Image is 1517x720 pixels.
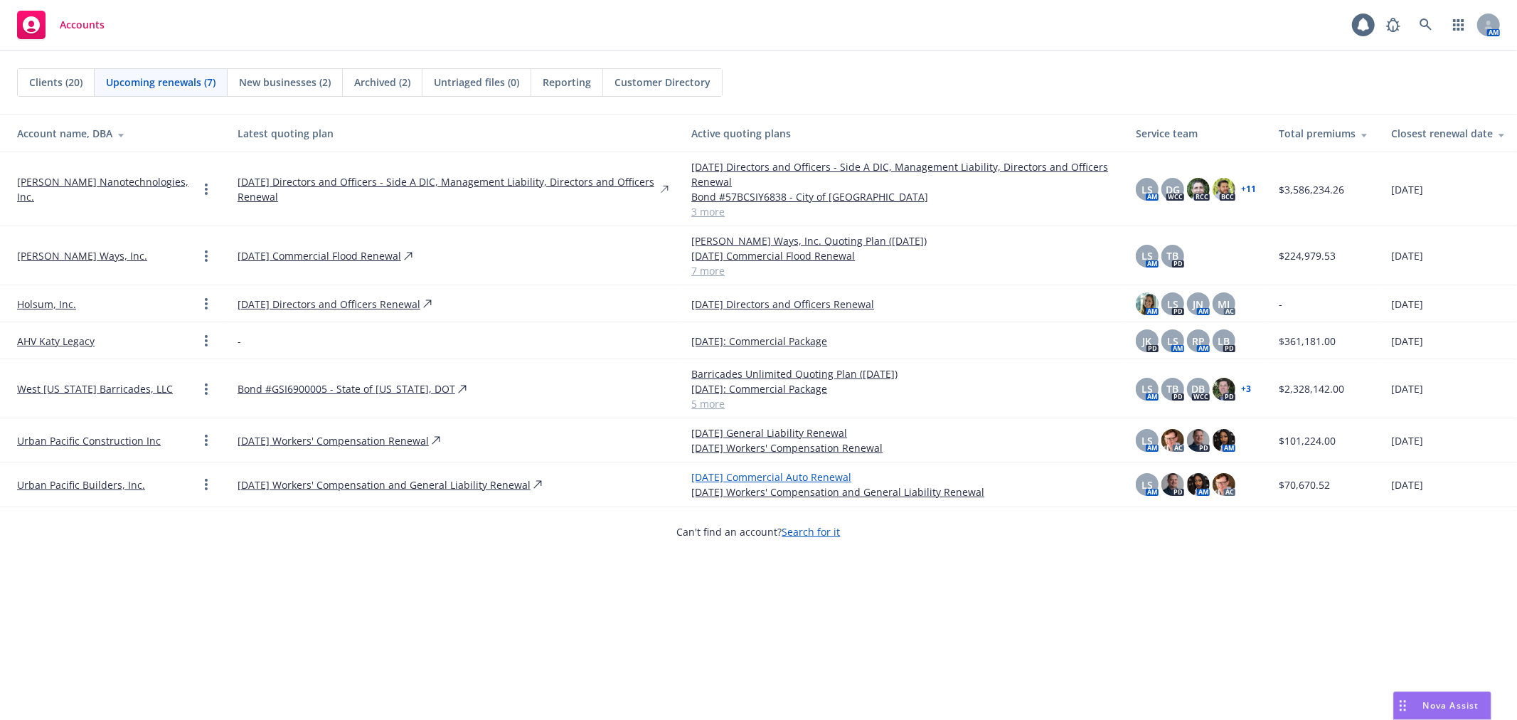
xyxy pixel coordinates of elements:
a: [DATE] Directors and Officers - Side A DIC, Management Liability, Directors and Officers Renewal [691,159,1113,189]
span: DB [1191,381,1205,396]
img: photo [1161,473,1184,496]
span: LS [1141,381,1153,396]
span: [DATE] [1391,381,1423,396]
img: photo [1187,429,1210,452]
a: Open options [198,295,215,312]
span: LB [1218,334,1230,349]
a: Open options [198,332,215,349]
span: LS [1141,248,1153,263]
span: Archived (2) [354,75,410,90]
div: Latest quoting plan [238,126,669,141]
span: TB [1166,381,1178,396]
div: Drag to move [1394,692,1412,719]
span: [DATE] [1391,477,1423,492]
a: Search for it [782,525,841,539]
a: [DATE]: Commercial Package [691,334,1113,349]
a: Search [1412,11,1440,39]
span: RP [1192,334,1205,349]
div: Account name, DBA [17,126,215,141]
span: [DATE] [1391,248,1423,263]
span: $70,670.52 [1279,477,1330,492]
span: LS [1167,334,1178,349]
span: JN [1193,297,1203,312]
a: AHV Katy Legacy [17,334,95,349]
a: [DATE] General Liability Renewal [691,425,1113,440]
a: + 3 [1241,385,1251,393]
span: [DATE] [1391,182,1423,197]
span: MJ [1218,297,1230,312]
a: [DATE] Commercial Auto Renewal [691,470,1113,485]
a: Report a Bug [1379,11,1407,39]
a: Switch app [1444,11,1473,39]
a: Urban Pacific Builders, Inc. [17,477,145,492]
a: Open options [198,476,215,493]
span: $224,979.53 [1279,248,1336,263]
span: LS [1141,182,1153,197]
a: [DATE]: Commercial Package [691,381,1113,396]
div: Total premiums [1279,126,1368,141]
div: Service team [1136,126,1256,141]
span: [DATE] [1391,433,1423,448]
a: [PERSON_NAME] Ways, Inc. Quoting Plan ([DATE]) [691,233,1113,248]
a: Open options [198,381,215,398]
a: [DATE] Workers' Compensation Renewal [238,433,429,448]
span: [DATE] [1391,297,1423,312]
span: [DATE] [1391,334,1423,349]
a: [PERSON_NAME] Nanotechnologies, Inc. [17,174,198,204]
a: [DATE] Commercial Flood Renewal [238,248,401,263]
div: Closest renewal date [1391,126,1506,141]
span: - [238,334,241,349]
span: New businesses (2) [239,75,331,90]
span: DG [1166,182,1180,197]
span: JK [1142,334,1151,349]
a: 5 more [691,396,1113,411]
a: Bond #57BCSIY6838 - City of [GEOGRAPHIC_DATA] [691,189,1113,204]
a: [DATE] Workers' Compensation and General Liability Renewal [238,477,531,492]
a: 3 more [691,204,1113,219]
button: Nova Assist [1393,692,1491,720]
span: Upcoming renewals (7) [106,75,215,90]
a: [DATE] Directors and Officers - Side A DIC, Management Liability, Directors and Officers Renewal [238,174,658,204]
a: Open options [198,181,215,198]
a: [DATE] Workers' Compensation Renewal [691,440,1113,455]
span: $361,181.00 [1279,334,1336,349]
span: Accounts [60,19,105,31]
div: Active quoting plans [691,126,1113,141]
a: West [US_STATE] Barricades, LLC [17,381,173,396]
a: Bond #GSI6900005 - State of [US_STATE], DOT [238,381,455,396]
a: [PERSON_NAME] Ways, Inc. [17,248,147,263]
span: $3,586,234.26 [1279,182,1344,197]
a: [DATE] Directors and Officers Renewal [691,297,1113,312]
a: Accounts [11,5,110,45]
span: LS [1167,297,1178,312]
span: - [1279,297,1282,312]
a: [DATE] Directors and Officers Renewal [238,297,420,312]
img: photo [1213,473,1235,496]
span: Clients (20) [29,75,82,90]
span: $2,328,142.00 [1279,381,1344,396]
span: TB [1166,248,1178,263]
img: photo [1187,473,1210,496]
span: LS [1141,433,1153,448]
img: photo [1213,429,1235,452]
img: photo [1213,178,1235,201]
span: Reporting [543,75,591,90]
a: Urban Pacific Construction Inc [17,433,161,448]
a: Barricades Unlimited Quoting Plan ([DATE]) [691,366,1113,381]
a: Open options [198,248,215,265]
a: Open options [198,432,215,449]
span: Nova Assist [1423,699,1479,711]
a: [DATE] Workers' Compensation and General Liability Renewal [691,485,1113,499]
span: $101,224.00 [1279,433,1336,448]
span: Can't find an account? [677,524,841,539]
span: Untriaged files (0) [434,75,519,90]
a: Holsum, Inc. [17,297,76,312]
img: photo [1187,178,1210,201]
